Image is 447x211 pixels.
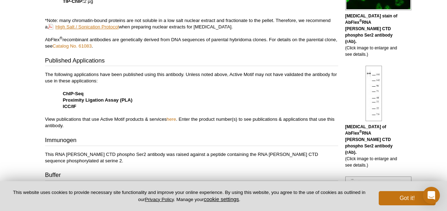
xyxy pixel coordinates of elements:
sup: ® [360,130,362,134]
h3: Published Applications [45,56,338,66]
strong: ICC/IF [63,104,76,109]
b: [MEDICAL_DATA] stain of AbFlex RNA [PERSON_NAME] CTD phospho Ser2 antibody (rAb). [345,13,398,44]
div: Open Intercom Messenger [423,187,440,204]
strong: Proximity Ligation Assay (PLA) [63,97,133,103]
p: (Click image to enlarge and see details.) [345,13,402,58]
button: Got it! [379,191,436,205]
p: This RNA [PERSON_NAME] CTD phospho Ser2 antibody was raised against a peptide containing the RNA ... [45,151,338,164]
sup: ® [60,36,63,40]
img: AbFlex<sup>®</sup> RNA pol II CTD phospho Ser2 antibody (rAb) tested by Western blot. [366,66,382,121]
b: [MEDICAL_DATA] of AbFlex RNA [PERSON_NAME] CTD phospho Ser2 antibody (rAb). [345,124,393,155]
a: Privacy Policy [145,197,174,202]
a: High Salt / Sonication Protocol [48,23,119,30]
a: Catalog No. 61083 [53,43,92,49]
button: cookie settings [204,196,239,202]
p: This website uses cookies to provide necessary site functionality and improve your online experie... [11,189,367,203]
h3: Buffer [45,171,338,181]
a: here [167,117,176,122]
strong: ChIP-Seq [63,91,84,96]
sup: ® [360,19,362,23]
p: The following applications have been published using this antibody. Unless noted above, Active Mo... [45,71,338,129]
h3: Immunogen [45,136,338,146]
p: (Click image to enlarge and see details.) [345,124,402,168]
